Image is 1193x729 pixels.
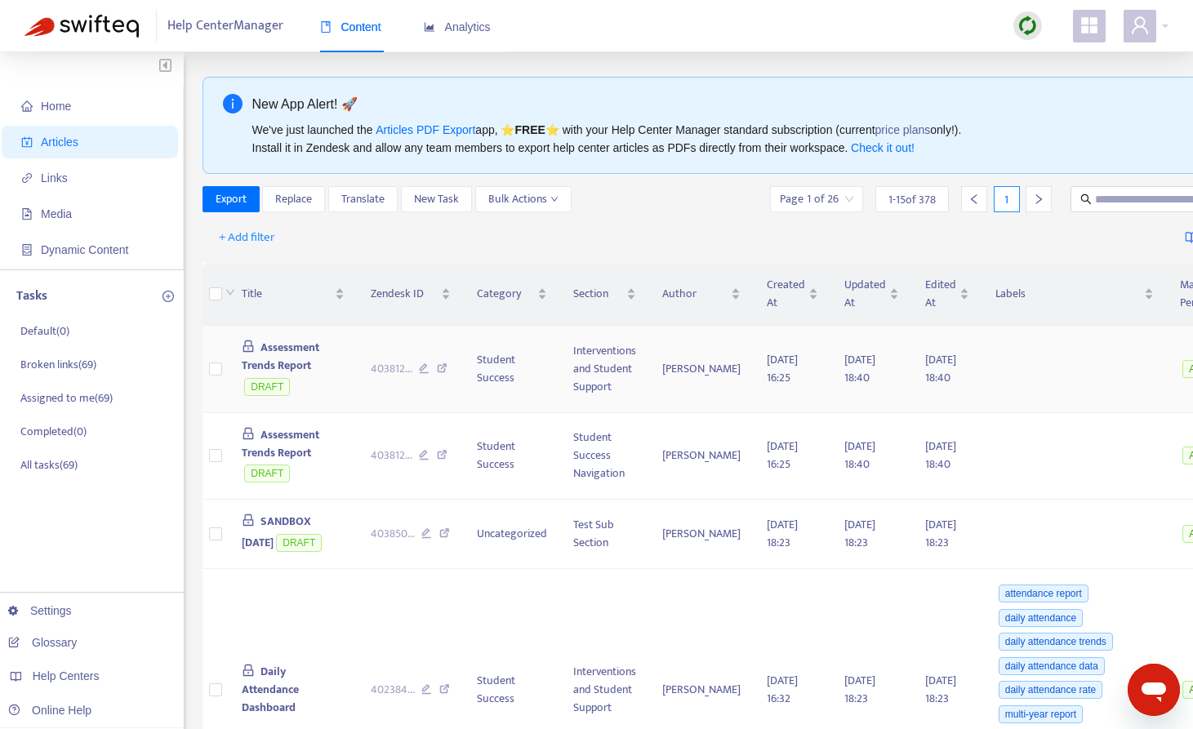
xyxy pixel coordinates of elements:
[767,671,798,708] span: [DATE] 16:32
[844,515,875,552] span: [DATE] 18:23
[925,437,956,473] span: [DATE] 18:40
[216,190,247,208] span: Export
[424,21,435,33] span: area-chart
[242,285,332,303] span: Title
[203,186,260,212] button: Export
[573,285,623,303] span: Section
[219,228,275,247] span: + Add filter
[242,427,255,440] span: lock
[275,190,312,208] span: Replace
[41,243,128,256] span: Dynamic Content
[20,356,96,373] p: Broken links ( 69 )
[1128,664,1180,716] iframe: Button to launch messaging window
[464,500,560,569] td: Uncategorized
[925,671,956,708] span: [DATE] 18:23
[414,190,459,208] span: New Task
[1033,193,1044,205] span: right
[649,413,754,500] td: [PERSON_NAME]
[844,276,886,312] span: Updated At
[754,263,831,326] th: Created At
[242,664,255,677] span: lock
[8,636,77,649] a: Glossary
[831,263,912,326] th: Updated At
[371,447,412,465] span: 403812 ...
[21,208,33,220] span: file-image
[1080,193,1092,205] span: search
[662,285,728,303] span: Author
[982,263,1167,326] th: Labels
[767,276,805,312] span: Created At
[24,15,139,38] img: Swifteq
[560,326,649,413] td: Interventions and Student Support
[875,123,931,136] a: price plans
[262,186,325,212] button: Replace
[995,285,1141,303] span: Labels
[371,285,438,303] span: Zendesk ID
[167,11,283,42] span: Help Center Manager
[968,193,980,205] span: left
[767,437,798,473] span: [DATE] 16:25
[560,263,649,326] th: Section
[649,326,754,413] td: [PERSON_NAME]
[514,123,545,136] b: FREE
[767,515,798,552] span: [DATE] 18:23
[41,136,78,149] span: Articles
[8,604,72,617] a: Settings
[999,585,1088,602] span: attendance report
[41,207,72,220] span: Media
[999,705,1083,723] span: multi-year report
[844,671,875,708] span: [DATE] 18:23
[242,513,255,527] span: lock
[21,136,33,148] span: account-book
[560,500,649,569] td: Test Sub Section
[223,94,243,113] span: info-circle
[560,413,649,500] td: Student Success Navigation
[999,609,1083,627] span: daily attendance
[475,186,572,212] button: Bulk Actionsdown
[276,534,322,552] span: DRAFT
[925,350,956,387] span: [DATE] 18:40
[1017,16,1038,36] img: sync.dc5367851b00ba804db3.png
[424,20,491,33] span: Analytics
[371,681,415,699] span: 402384 ...
[999,633,1113,651] span: daily attendance trends
[229,263,358,326] th: Title
[767,350,798,387] span: [DATE] 16:25
[371,525,415,543] span: 403850 ...
[21,172,33,184] span: link
[401,186,472,212] button: New Task
[358,263,465,326] th: Zendesk ID
[844,437,875,473] span: [DATE] 18:40
[328,186,398,212] button: Translate
[844,350,875,387] span: [DATE] 18:40
[912,263,982,326] th: Edited At
[1130,16,1150,35] span: user
[649,263,754,326] th: Author
[649,500,754,569] td: [PERSON_NAME]
[999,657,1105,675] span: daily attendance data
[371,360,412,378] span: 403812 ...
[8,704,91,717] a: Online Help
[41,100,71,113] span: Home
[464,263,560,326] th: Category
[242,338,320,375] span: Assessment Trends Report
[550,195,559,203] span: down
[162,291,174,302] span: plus-circle
[477,285,534,303] span: Category
[341,190,385,208] span: Translate
[888,191,936,208] span: 1 - 15 of 378
[1079,16,1099,35] span: appstore
[464,326,560,413] td: Student Success
[320,20,381,33] span: Content
[20,423,87,440] p: Completed ( 0 )
[225,287,235,297] span: down
[21,244,33,256] span: container
[20,322,69,340] p: Default ( 0 )
[242,425,320,462] span: Assessment Trends Report
[33,669,100,682] span: Help Centers
[244,465,290,482] span: DRAFT
[41,171,68,184] span: Links
[207,224,287,251] button: + Add filter
[20,389,113,407] p: Assigned to me ( 69 )
[376,123,475,136] a: Articles PDF Export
